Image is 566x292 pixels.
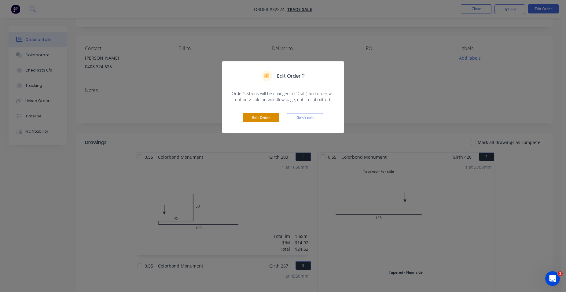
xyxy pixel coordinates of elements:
span: Order’s status will be changed to ‘Draft’, and order will not be visible on workflow page, until ... [230,91,336,103]
button: Don't edit [287,113,323,122]
iframe: Intercom live chat [545,271,560,286]
span: 1 [558,271,563,276]
button: Edit Order [243,113,279,122]
h5: Edit Order ? [277,72,305,80]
